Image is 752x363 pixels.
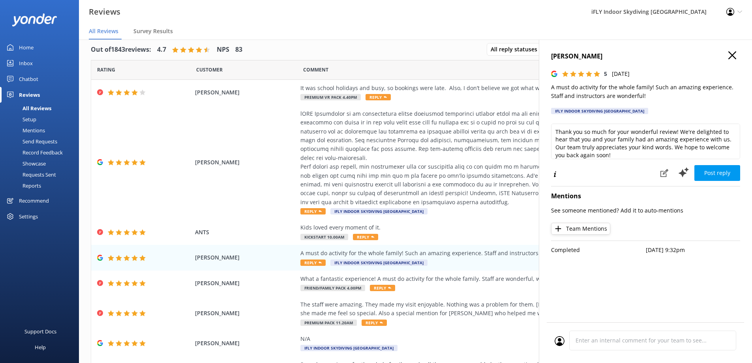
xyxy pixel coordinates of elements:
div: Showcase [5,158,46,169]
div: A must do activity for the whole family! Such an amazing experience. Staff and instructors are wo... [300,249,660,258]
p: A must do activity for the whole family! Such an amazing experience. Staff and instructors are wo... [551,83,740,101]
button: Close [728,51,736,60]
div: It was school holidays and busy, so bookings were late. Also, I don’t believe we got what we actu... [300,84,660,92]
h4: Out of 1843 reviews: [91,45,151,55]
div: Requests Sent [5,169,56,180]
h4: 83 [235,45,242,55]
div: Inbox [19,55,33,71]
div: All Reviews [5,103,51,114]
div: N/A [300,335,660,343]
span: Reply [353,234,378,240]
span: Kickstart 10.00am [300,234,348,240]
div: Record Feedback [5,147,63,158]
h4: NPS [217,45,229,55]
span: 5 [604,70,607,77]
span: Reply [300,208,326,214]
span: [PERSON_NAME] [195,339,297,348]
div: iFLY Indoor Skydiving [GEOGRAPHIC_DATA] [551,108,648,114]
span: [PERSON_NAME] [195,158,297,167]
div: Home [19,39,34,55]
p: See someone mentioned? Add it to auto-mentions [551,206,740,215]
div: Chatbot [19,71,38,87]
div: lORE Ipsumdolor si am consectetura elitse doeiusmod temporinci utlabor etdol ma ali enima mi Veni... [300,109,660,207]
span: Reply [370,285,395,291]
span: Reply [366,94,391,100]
span: [PERSON_NAME] [195,253,297,262]
a: Setup [5,114,79,125]
p: Completed [551,246,646,254]
a: Mentions [5,125,79,136]
button: Post reply [694,165,740,181]
span: Date [196,66,223,73]
a: Send Requests [5,136,79,147]
div: Recommend [19,193,49,209]
span: iFLY Indoor Skydiving [GEOGRAPHIC_DATA] [330,208,428,214]
div: Send Requests [5,136,57,147]
img: yonder-white-logo.png [12,13,57,26]
span: [PERSON_NAME] [195,88,297,97]
span: All Reviews [89,27,118,35]
span: [PERSON_NAME] [195,309,297,318]
span: ANTS [195,228,297,237]
span: All reply statuses [491,45,542,54]
div: Mentions [5,125,45,136]
div: The staff were amazing. They made my visit enjoyable. Nothing was a problem for them. [PERSON_NAM... [300,300,660,318]
span: Friend/Family Pack 4.00pm [300,285,365,291]
a: All Reviews [5,103,79,114]
button: Team Mentions [551,223,610,235]
a: Requests Sent [5,169,79,180]
span: Question [303,66,328,73]
h3: Reviews [89,6,120,18]
div: Settings [19,209,38,224]
span: Premium Pack 11.20am [300,320,357,326]
span: [PERSON_NAME] [195,279,297,288]
a: Reports [5,180,79,191]
div: Reports [5,180,41,191]
textarea: Thank you so much for your wonderful review! We're delighted to hear that you and your family had... [551,124,740,159]
img: user_profile.svg [555,336,564,346]
span: iFLY Indoor Skydiving [GEOGRAPHIC_DATA] [330,260,428,266]
div: Support Docs [24,324,56,339]
h4: 4.7 [157,45,166,55]
span: Reply [362,320,387,326]
span: Reply [300,260,326,266]
div: What a fantastic experience! A must do activity for the whole family. Staff are wonderful, we fel... [300,275,660,283]
div: Kids loved every moment of it. [300,223,660,232]
h4: Mentions [551,191,740,201]
span: Date [97,66,115,73]
div: Help [35,339,46,355]
div: Setup [5,114,36,125]
a: Record Feedback [5,147,79,158]
a: Showcase [5,158,79,169]
p: [DATE] 9:32pm [646,246,741,254]
span: iFLY Indoor Skydiving [GEOGRAPHIC_DATA] [300,345,398,351]
span: Premium VR Pack 4.40pm [300,94,361,100]
p: [DATE] [612,70,630,78]
h4: [PERSON_NAME] [551,51,740,62]
span: Survey Results [133,27,173,35]
div: Reviews [19,87,40,103]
